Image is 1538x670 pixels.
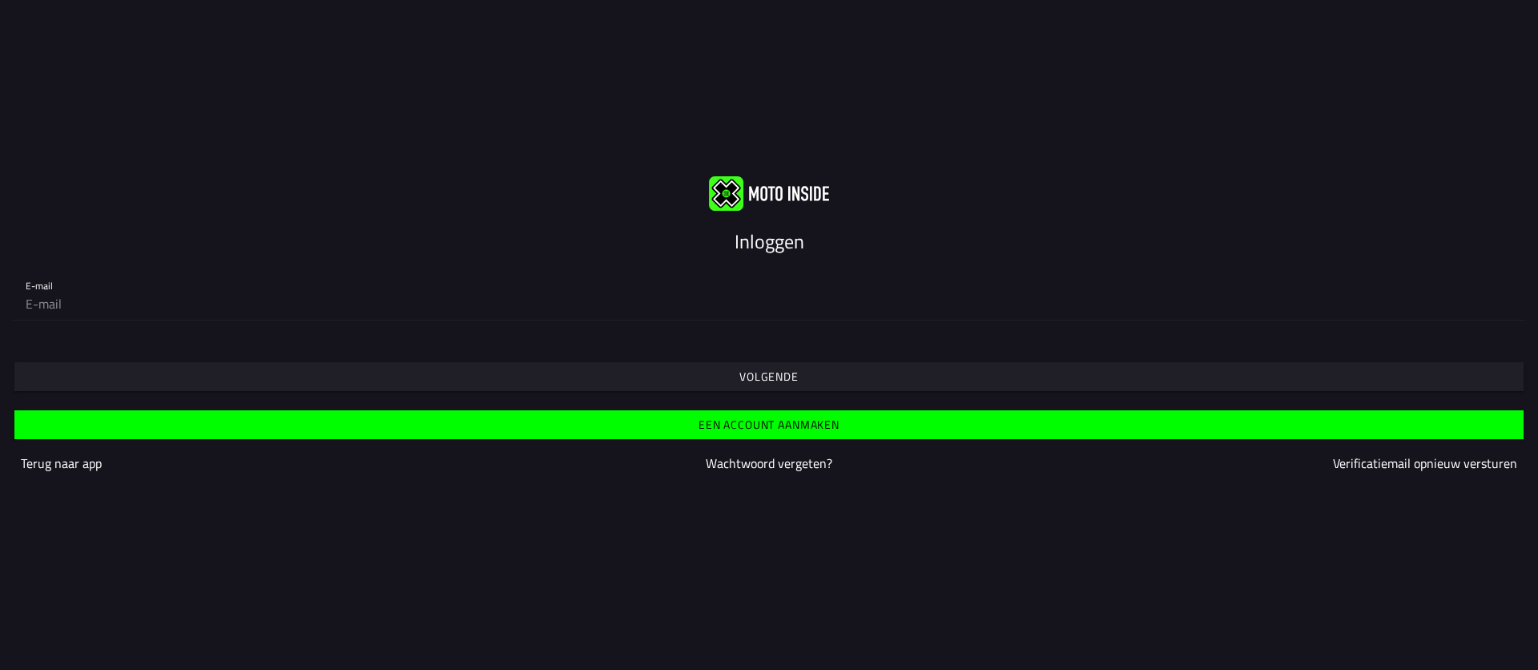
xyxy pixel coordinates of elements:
a: Terug naar app [21,454,102,473]
ion-button: Een account aanmaken [14,410,1524,439]
ion-text: Inloggen [735,227,804,256]
input: E-mail [26,288,1512,320]
ion-text: Volgende [739,371,799,382]
a: Wachtwoord vergeten? [706,454,832,473]
a: Verificatiemail opnieuw versturen [1333,454,1517,473]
